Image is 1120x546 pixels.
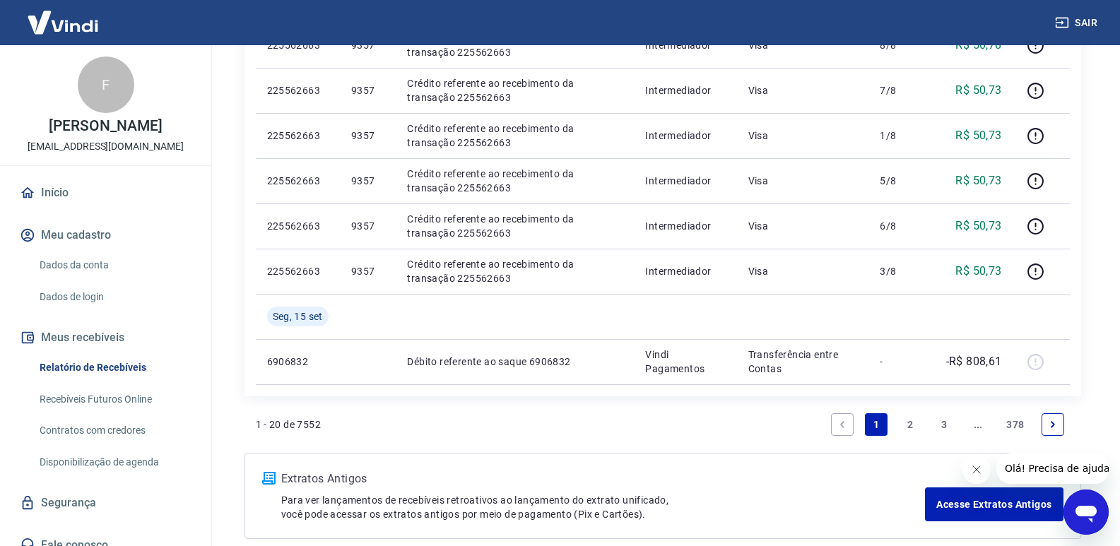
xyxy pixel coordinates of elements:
[967,413,989,436] a: Jump forward
[351,264,384,278] p: 9357
[748,83,858,97] p: Visa
[281,470,926,487] p: Extratos Antigos
[925,487,1063,521] a: Acesse Extratos Antigos
[645,38,725,52] p: Intermediador
[407,257,623,285] p: Crédito referente ao recebimento da transação 225562663
[351,219,384,233] p: 9357
[407,355,623,369] p: Débito referente ao saque 6906832
[880,174,921,188] p: 5/8
[1052,10,1103,36] button: Sair
[962,456,991,484] iframe: Fechar mensagem
[407,212,623,240] p: Crédito referente ao recebimento da transação 225562663
[28,139,184,154] p: [EMAIL_ADDRESS][DOMAIN_NAME]
[880,219,921,233] p: 6/8
[955,82,1001,99] p: R$ 50,73
[267,355,329,369] p: 6906832
[955,37,1001,54] p: R$ 50,78
[34,448,194,477] a: Disponibilização de agenda
[899,413,921,436] a: Page 2
[645,174,725,188] p: Intermediador
[17,1,109,44] img: Vindi
[748,264,858,278] p: Visa
[267,174,329,188] p: 225562663
[831,413,854,436] a: Previous page
[267,129,329,143] p: 225562663
[880,83,921,97] p: 7/8
[8,10,119,21] span: Olá! Precisa de ajuda?
[267,219,329,233] p: 225562663
[262,472,276,485] img: ícone
[880,129,921,143] p: 1/8
[880,38,921,52] p: 8/8
[955,172,1001,189] p: R$ 50,73
[34,385,194,414] a: Recebíveis Futuros Online
[267,264,329,278] p: 225562663
[17,487,194,518] a: Segurança
[34,416,194,445] a: Contratos com credores
[645,83,725,97] p: Intermediador
[1001,413,1030,436] a: Page 378
[17,322,194,353] button: Meus recebíveis
[1063,489,1109,535] iframe: Botão para abrir a janela de mensagens
[645,219,725,233] p: Intermediador
[351,38,384,52] p: 9357
[825,408,1069,441] ul: Pagination
[34,283,194,311] a: Dados de login
[955,263,1001,280] p: R$ 50,73
[34,353,194,382] a: Relatório de Recebíveis
[281,493,926,521] p: Para ver lançamentos de recebíveis retroativos ao lançamento do extrato unificado, você pode aces...
[17,220,194,251] button: Meu cadastro
[748,129,858,143] p: Visa
[351,83,384,97] p: 9357
[407,76,623,105] p: Crédito referente ao recebimento da transação 225562663
[996,453,1109,484] iframe: Mensagem da empresa
[933,413,955,436] a: Page 3
[645,348,725,376] p: Vindi Pagamentos
[1042,413,1064,436] a: Next page
[256,417,322,432] p: 1 - 20 de 7552
[865,413,888,436] a: Page 1 is your current page
[946,353,1002,370] p: -R$ 808,61
[955,127,1001,144] p: R$ 50,73
[955,218,1001,235] p: R$ 50,73
[17,177,194,208] a: Início
[645,129,725,143] p: Intermediador
[407,121,623,150] p: Crédito referente ao recebimento da transação 225562663
[645,264,725,278] p: Intermediador
[351,174,384,188] p: 9357
[748,219,858,233] p: Visa
[78,57,134,113] div: F
[273,309,323,324] span: Seg, 15 set
[748,174,858,188] p: Visa
[351,129,384,143] p: 9357
[267,38,329,52] p: 225562663
[407,31,623,59] p: Crédito referente ao recebimento da transação 225562663
[748,38,858,52] p: Visa
[34,251,194,280] a: Dados da conta
[267,83,329,97] p: 225562663
[880,355,921,369] p: -
[407,167,623,195] p: Crédito referente ao recebimento da transação 225562663
[49,119,162,133] p: [PERSON_NAME]
[880,264,921,278] p: 3/8
[748,348,858,376] p: Transferência entre Contas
